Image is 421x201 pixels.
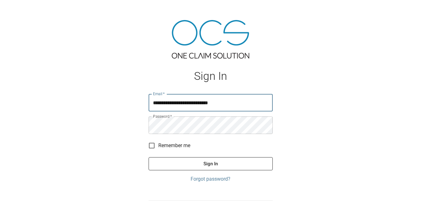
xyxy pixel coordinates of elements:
[172,20,249,59] img: ocs-logo-tra.png
[153,91,165,96] label: Email
[158,142,190,149] span: Remember me
[149,70,273,83] h1: Sign In
[8,4,33,16] img: ocs-logo-white-transparent.png
[149,175,273,183] a: Forgot password?
[153,114,172,119] label: Password
[149,157,273,170] button: Sign In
